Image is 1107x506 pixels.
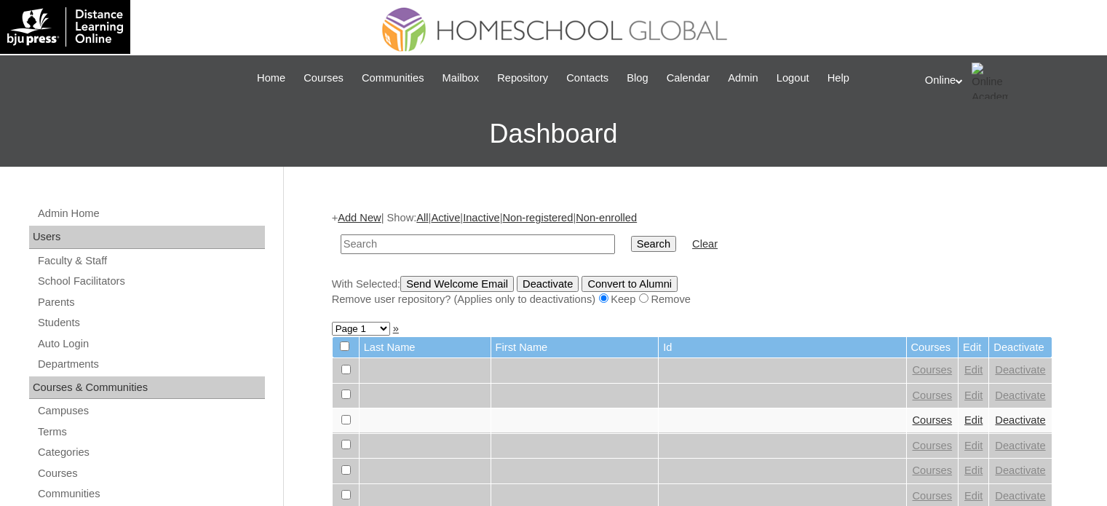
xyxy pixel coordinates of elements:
a: Non-registered [502,212,573,224]
a: Blog [619,70,655,87]
span: Repository [497,70,548,87]
a: Edit [964,390,983,401]
h3: Dashboard [7,101,1100,167]
a: Courses [913,414,953,426]
a: Edit [964,490,983,502]
div: With Selected: [332,276,1052,307]
a: Students [36,314,265,332]
input: Search [631,236,676,252]
a: Logout [769,70,817,87]
a: Contacts [559,70,616,87]
span: Courses [303,70,344,87]
td: Last Name [360,337,491,358]
span: Calendar [667,70,710,87]
a: Deactivate [995,414,1045,426]
a: Terms [36,423,265,441]
div: + | Show: | | | | [332,210,1052,307]
a: Courses [296,70,351,87]
a: Inactive [463,212,500,224]
a: Faculty & Staff [36,252,265,270]
div: Users [29,226,265,249]
td: Edit [959,337,988,358]
a: Categories [36,443,265,462]
span: Communities [362,70,424,87]
a: Courses [913,490,953,502]
a: Departments [36,355,265,373]
a: Campuses [36,402,265,420]
span: Mailbox [443,70,480,87]
a: Deactivate [995,490,1045,502]
td: First Name [491,337,659,358]
div: Online [925,63,1092,99]
td: Id [659,337,905,358]
td: Courses [907,337,959,358]
a: Communities [354,70,432,87]
a: » [393,323,399,334]
a: Clear [692,238,718,250]
a: Edit [964,440,983,451]
a: Courses [913,364,953,376]
a: Courses [913,440,953,451]
span: Blog [627,70,648,87]
a: School Facilitators [36,272,265,290]
span: Contacts [566,70,608,87]
a: Repository [490,70,555,87]
span: Admin [728,70,758,87]
a: Courses [913,390,953,401]
td: Deactivate [989,337,1051,358]
a: Non-enrolled [576,212,637,224]
input: Convert to Alumni [582,276,678,292]
div: Remove user repository? (Applies only to deactivations) Keep Remove [332,292,1052,307]
span: Logout [777,70,809,87]
span: Help [828,70,849,87]
a: Deactivate [995,390,1045,401]
a: Home [250,70,293,87]
input: Deactivate [517,276,579,292]
a: Deactivate [995,364,1045,376]
div: Courses & Communities [29,376,265,400]
a: Add New [338,212,381,224]
a: Edit [964,465,983,476]
a: Mailbox [435,70,487,87]
a: Admin [721,70,766,87]
input: Search [341,234,615,254]
a: Parents [36,293,265,312]
a: Communities [36,485,265,503]
a: Deactivate [995,440,1045,451]
a: Edit [964,364,983,376]
img: Online Academy [972,63,1008,99]
a: Active [431,212,460,224]
a: Courses [36,465,265,483]
a: Edit [964,414,983,426]
a: All [416,212,428,224]
a: Courses [913,465,953,476]
a: Help [820,70,857,87]
img: logo-white.png [7,7,123,47]
a: Deactivate [995,465,1045,476]
input: Send Welcome Email [400,276,514,292]
a: Admin Home [36,205,265,223]
span: Home [257,70,285,87]
a: Calendar [659,70,717,87]
a: Auto Login [36,335,265,353]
